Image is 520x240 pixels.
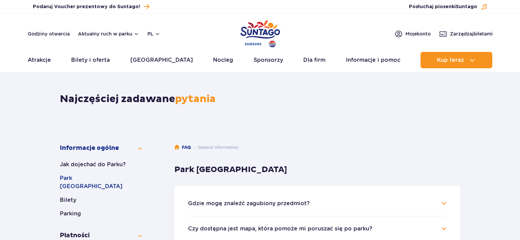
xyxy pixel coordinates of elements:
[60,160,142,169] button: Jak dojechać do Parku?
[188,200,310,207] button: Gdzie mogę znaleźć zagubiony przedmiot?
[147,30,160,37] button: pl
[303,52,325,68] a: Dla firm
[33,3,140,10] span: Podaruj Voucher prezentowy do Suntago!
[191,144,238,151] li: General Information
[28,52,51,68] a: Atrakcje
[240,17,280,48] a: Park of Poland
[188,226,372,232] button: Czy dostępna jest mapa, która pomoże mi poruszać się po parku?
[254,52,283,68] a: Sponsorzy
[456,4,477,9] span: Suntago
[395,30,431,38] a: Mojekonto
[409,3,477,10] span: Posłuchaj piosenki
[421,52,492,68] button: Kup teraz
[60,93,460,105] h1: Najczęściej zadawane
[33,2,149,11] a: Podaruj Voucher prezentowy do Suntago!
[60,144,142,152] button: Informacje ogólne
[405,30,431,37] span: Moje konto
[60,210,142,218] button: Parking
[450,30,493,37] span: Zarządzaj biletami
[174,165,460,175] h3: Park [GEOGRAPHIC_DATA]
[175,93,216,105] span: pytania
[346,52,400,68] a: Informacje i pomoc
[130,52,193,68] a: [GEOGRAPHIC_DATA]
[439,30,493,38] a: Zarządzajbiletami
[71,52,110,68] a: Bilety i oferta
[60,174,142,190] button: Park [GEOGRAPHIC_DATA]
[409,3,488,10] button: Posłuchaj piosenkiSuntago
[174,144,191,151] a: FAQ
[60,196,142,204] button: Bilety
[213,52,233,68] a: Nocleg
[60,231,142,240] button: Płatności
[78,31,139,37] button: Aktualny ruch w parku
[437,57,464,63] span: Kup teraz
[28,30,70,37] a: Godziny otwarcia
